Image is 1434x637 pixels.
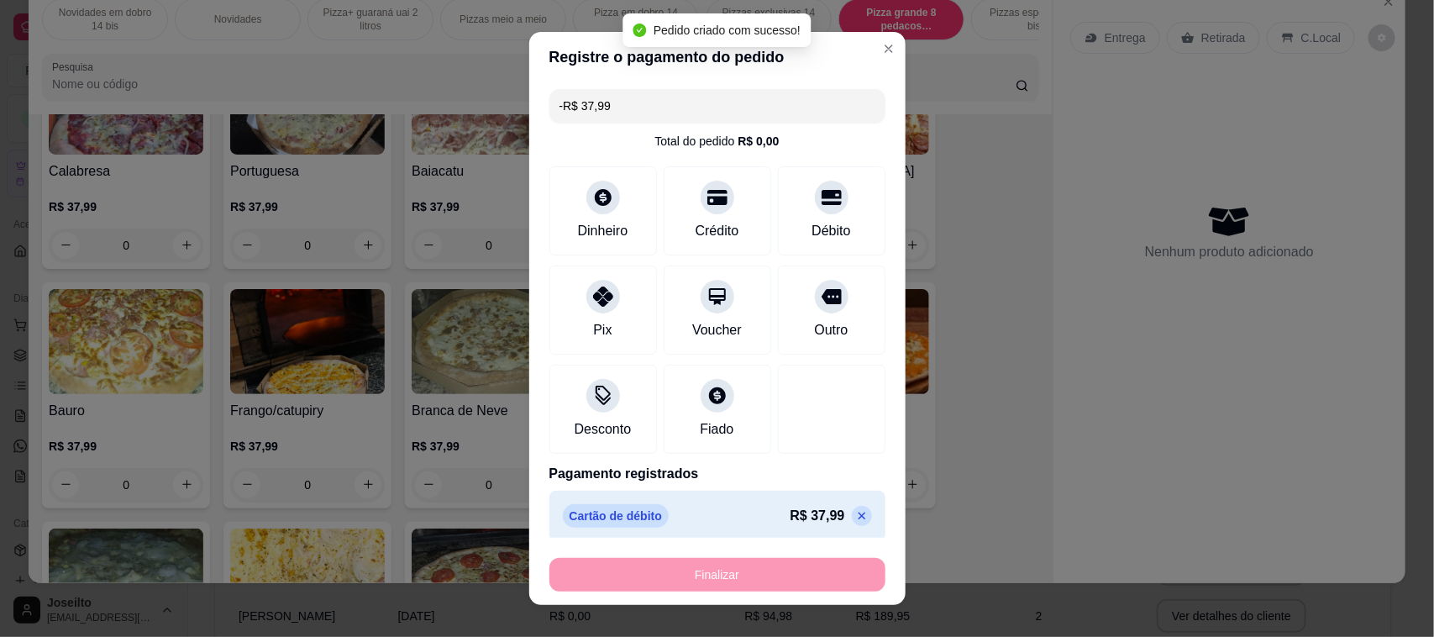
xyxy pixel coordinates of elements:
div: Outro [814,320,848,340]
div: Dinheiro [578,221,628,241]
p: Cartão de débito [563,504,669,528]
div: Pix [593,320,612,340]
div: Débito [812,221,850,241]
input: Ex.: hambúrguer de cordeiro [559,89,875,123]
div: Desconto [575,419,632,440]
span: check-circle [633,24,647,37]
p: Pagamento registrados [549,464,885,484]
div: Crédito [696,221,739,241]
header: Registre o pagamento do pedido [529,32,906,82]
p: R$ 37,99 [791,506,845,526]
div: Total do pedido [654,133,779,150]
div: R$ 0,00 [738,133,779,150]
div: Fiado [700,419,733,440]
div: Voucher [692,320,742,340]
button: Close [875,35,902,62]
span: Pedido criado com sucesso! [654,24,801,37]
